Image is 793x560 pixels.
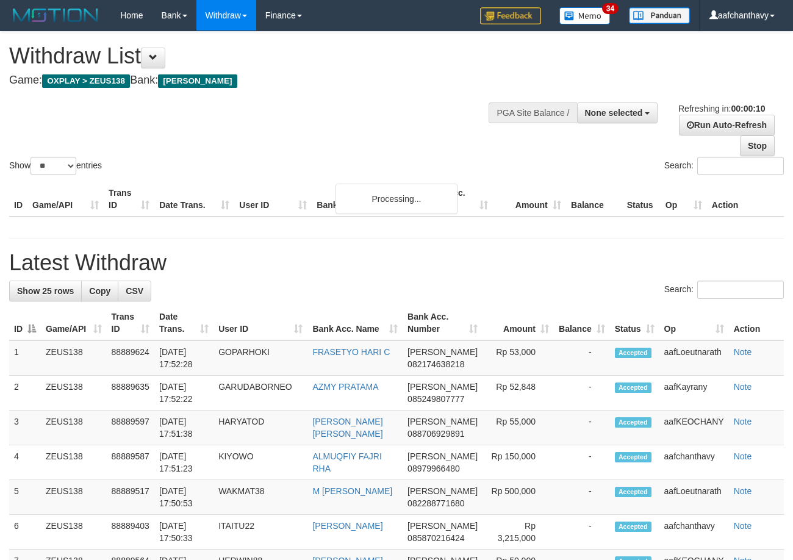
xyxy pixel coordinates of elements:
[312,347,390,357] a: FRASETYO HARI C
[678,104,765,113] span: Refreshing in:
[483,376,554,411] td: Rp 52,848
[9,445,41,480] td: 4
[9,340,41,376] td: 1
[602,3,619,14] span: 34
[213,515,307,550] td: ITAITU22
[740,135,775,156] a: Stop
[407,521,478,531] span: [PERSON_NAME]
[158,74,237,88] span: [PERSON_NAME]
[615,452,651,462] span: Accepted
[104,182,154,217] th: Trans ID
[118,281,151,301] a: CSV
[697,281,784,299] input: Search:
[154,445,213,480] td: [DATE] 17:51:23
[622,182,661,217] th: Status
[9,515,41,550] td: 6
[407,359,464,369] span: Copy 082174638218 to clipboard
[17,286,74,296] span: Show 25 rows
[566,182,622,217] th: Balance
[659,376,729,411] td: aafKayrany
[407,451,478,461] span: [PERSON_NAME]
[312,486,392,496] a: M [PERSON_NAME]
[41,306,107,340] th: Game/API: activate to sort column ascending
[42,74,130,88] span: OXPLAY > ZEUS138
[312,521,382,531] a: [PERSON_NAME]
[154,306,213,340] th: Date Trans.: activate to sort column ascending
[234,182,312,217] th: User ID
[554,411,610,445] td: -
[559,7,611,24] img: Button%20Memo.svg
[659,306,729,340] th: Op: activate to sort column ascending
[9,306,41,340] th: ID: activate to sort column descending
[407,429,464,439] span: Copy 088706929891 to clipboard
[9,376,41,411] td: 2
[81,281,118,301] a: Copy
[154,182,234,217] th: Date Trans.
[307,306,403,340] th: Bank Acc. Name: activate to sort column ascending
[661,182,707,217] th: Op
[154,480,213,515] td: [DATE] 17:50:53
[407,486,478,496] span: [PERSON_NAME]
[107,445,155,480] td: 88889587
[483,445,554,480] td: Rp 150,000
[107,515,155,550] td: 88889403
[615,487,651,497] span: Accepted
[615,417,651,428] span: Accepted
[126,286,143,296] span: CSV
[30,157,76,175] select: Showentries
[89,286,110,296] span: Copy
[554,515,610,550] td: -
[480,7,541,24] img: Feedback.jpg
[154,376,213,411] td: [DATE] 17:52:22
[659,411,729,445] td: aafKEOCHANY
[9,251,784,275] h1: Latest Withdraw
[335,184,457,214] div: Processing...
[697,157,784,175] input: Search:
[659,445,729,480] td: aafchanthavy
[407,382,478,392] span: [PERSON_NAME]
[41,480,107,515] td: ZEUS138
[615,382,651,393] span: Accepted
[213,480,307,515] td: WAKMAT38
[9,157,102,175] label: Show entries
[659,515,729,550] td: aafchanthavy
[729,306,784,340] th: Action
[41,340,107,376] td: ZEUS138
[554,445,610,480] td: -
[407,498,464,508] span: Copy 082288771680 to clipboard
[213,376,307,411] td: GARUDABORNEO
[41,376,107,411] td: ZEUS138
[213,306,307,340] th: User ID: activate to sort column ascending
[483,480,554,515] td: Rp 500,000
[577,102,658,123] button: None selected
[312,382,378,392] a: AZMY PRATAMA
[734,451,752,461] a: Note
[154,515,213,550] td: [DATE] 17:50:33
[659,480,729,515] td: aafLoeutnarath
[107,376,155,411] td: 88889635
[107,480,155,515] td: 88889517
[154,411,213,445] td: [DATE] 17:51:38
[554,340,610,376] td: -
[9,281,82,301] a: Show 25 rows
[734,347,752,357] a: Note
[629,7,690,24] img: panduan.png
[734,486,752,496] a: Note
[213,340,307,376] td: GOPARHOKI
[312,182,419,217] th: Bank Acc. Name
[707,182,784,217] th: Action
[9,182,27,217] th: ID
[154,340,213,376] td: [DATE] 17:52:28
[41,411,107,445] td: ZEUS138
[615,522,651,532] span: Accepted
[554,480,610,515] td: -
[419,182,492,217] th: Bank Acc. Number
[731,104,765,113] strong: 00:00:10
[585,108,643,118] span: None selected
[664,157,784,175] label: Search:
[107,411,155,445] td: 88889597
[483,306,554,340] th: Amount: activate to sort column ascending
[483,515,554,550] td: Rp 3,215,000
[213,445,307,480] td: KIYOWO
[9,6,102,24] img: MOTION_logo.png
